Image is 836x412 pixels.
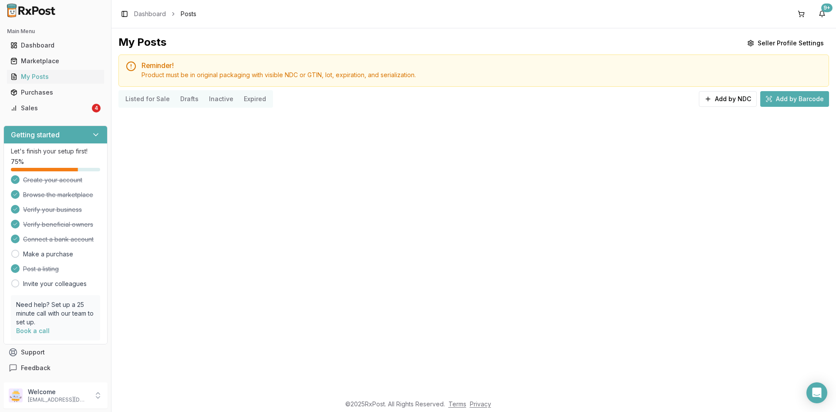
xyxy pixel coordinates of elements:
[3,344,108,360] button: Support
[3,85,108,99] button: Purchases
[181,10,196,18] span: Posts
[699,91,757,107] button: Add by NDC
[7,37,104,53] a: Dashboard
[175,92,204,106] button: Drafts
[142,71,822,79] div: Product must be in original packaging with visible NDC or GTIN, lot, expiration, and serialization.
[23,250,73,259] a: Make a purchase
[28,396,88,403] p: [EMAIL_ADDRESS][DOMAIN_NAME]
[23,235,94,244] span: Connect a bank account
[118,35,166,51] div: My Posts
[120,92,175,106] button: Listed for Sale
[21,364,51,372] span: Feedback
[10,88,101,97] div: Purchases
[448,400,466,408] a: Terms
[10,41,101,50] div: Dashboard
[470,400,491,408] a: Privacy
[16,300,95,327] p: Need help? Set up a 25 minute call with our team to set up.
[760,91,829,107] button: Add by Barcode
[10,104,90,112] div: Sales
[806,382,827,403] div: Open Intercom Messenger
[23,220,93,229] span: Verify beneficial owners
[3,101,108,115] button: Sales4
[92,104,101,112] div: 4
[134,10,166,18] a: Dashboard
[134,10,196,18] nav: breadcrumb
[3,70,108,84] button: My Posts
[23,265,59,273] span: Post a listing
[7,28,104,35] h2: Main Menu
[239,92,271,106] button: Expired
[7,69,104,85] a: My Posts
[23,205,82,214] span: Verify your business
[815,7,829,21] button: 9+
[28,388,88,396] p: Welcome
[23,176,82,184] span: Create your account
[142,62,822,69] h5: Reminder!
[3,54,108,68] button: Marketplace
[3,360,108,376] button: Feedback
[16,327,50,334] a: Book a call
[10,72,101,81] div: My Posts
[9,388,23,402] img: User avatar
[3,3,59,17] img: RxPost Logo
[23,279,87,288] a: Invite your colleagues
[23,191,93,199] span: Browse the marketplace
[10,57,101,65] div: Marketplace
[204,92,239,106] button: Inactive
[3,38,108,52] button: Dashboard
[821,3,833,12] div: 9+
[11,147,100,156] p: Let's finish your setup first!
[7,53,104,69] a: Marketplace
[11,157,24,166] span: 75 %
[742,35,829,51] button: Seller Profile Settings
[7,100,104,116] a: Sales4
[11,129,60,140] h3: Getting started
[7,85,104,100] a: Purchases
